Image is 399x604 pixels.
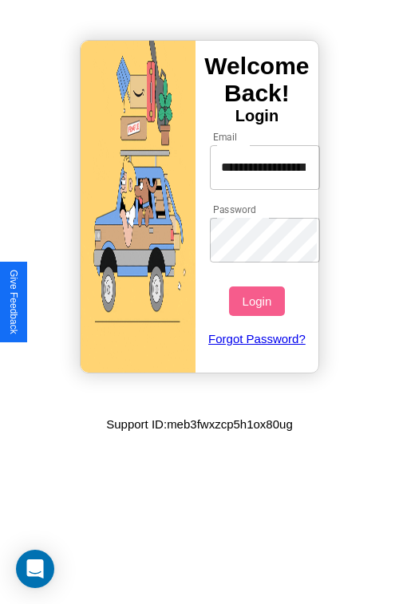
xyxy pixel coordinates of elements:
[196,53,318,107] h3: Welcome Back!
[16,550,54,588] div: Open Intercom Messenger
[213,203,255,216] label: Password
[202,316,313,361] a: Forgot Password?
[8,270,19,334] div: Give Feedback
[229,286,284,316] button: Login
[106,413,292,435] p: Support ID: meb3fwxzcp5h1ox80ug
[81,41,196,373] img: gif
[213,130,238,144] label: Email
[196,107,318,125] h4: Login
